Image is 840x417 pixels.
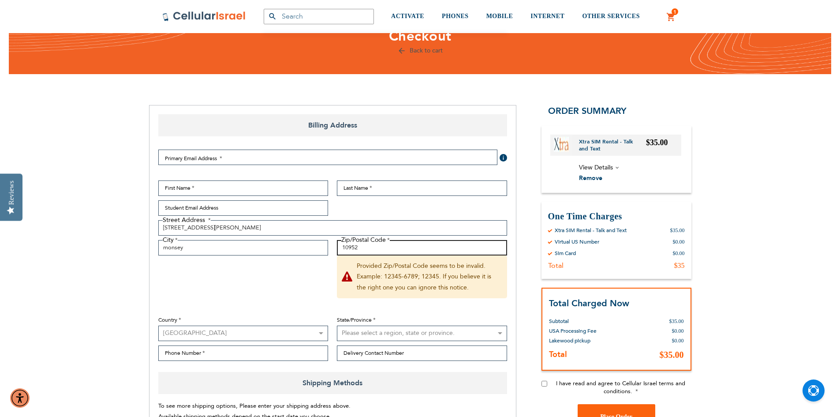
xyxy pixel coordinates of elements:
div: $35.00 [670,227,685,234]
span: ACTIVATE [391,13,424,19]
span: $35.00 [646,138,668,147]
input: Search [264,9,374,24]
span: Remove [579,174,602,182]
div: Reviews [7,180,15,205]
div: $35 [674,261,685,270]
th: Subtotal [549,310,618,326]
span: $0.00 [672,338,684,344]
div: Xtra SIM Rental - Talk and Text [555,227,627,234]
strong: Total [549,349,567,360]
img: Cellular Israel Logo [162,11,246,22]
span: Provided Zip/Postal Code seems to be invalid. Example: 12345-6789; 12345. If you believe it is th... [337,255,507,299]
div: $0.00 [673,250,685,257]
span: $35.00 [660,350,684,360]
span: 1 [673,8,676,15]
span: OTHER SERVICES [582,13,640,19]
div: Virtual US Number [555,238,599,245]
span: $35.00 [669,318,684,324]
div: Sim Card [555,250,576,257]
span: Order Summary [548,105,627,117]
span: Shipping Methods [158,372,507,394]
span: Lakewood pickup [549,337,590,344]
span: MOBILE [486,13,513,19]
a: Back to cart [397,46,443,55]
div: $0.00 [673,238,685,245]
span: Checkout [389,27,452,45]
span: INTERNET [530,13,564,19]
a: 1 [666,12,676,23]
strong: Total Charged Now [549,297,629,309]
h3: One Time Charges [548,210,685,222]
span: Billing Address [158,114,507,136]
div: Accessibility Menu [10,388,30,408]
img: Xtra SIM Rental - Talk and Text [554,137,569,152]
div: Total [548,261,564,270]
span: PHONES [442,13,469,19]
span: View Details [579,163,613,172]
span: I have read and agree to Cellular Israel terms and conditions. [556,379,685,395]
span: $0.00 [672,328,684,334]
span: USA Processing Fee [549,327,597,334]
a: Xtra SIM Rental - Talk and Text [579,138,646,152]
